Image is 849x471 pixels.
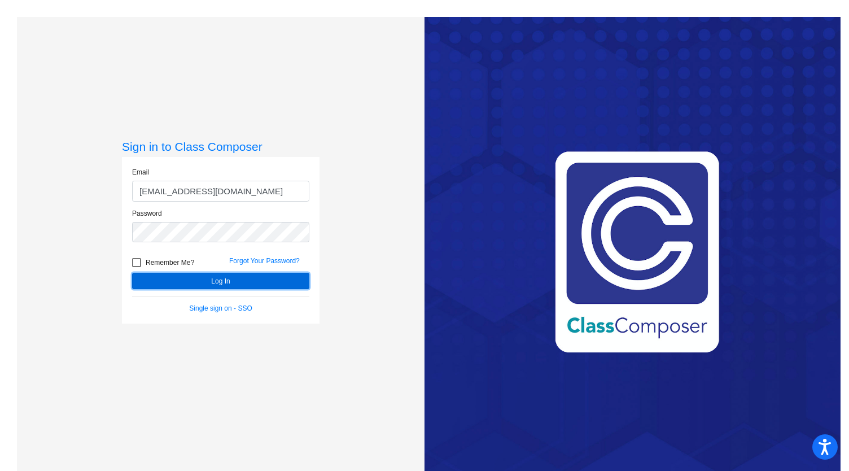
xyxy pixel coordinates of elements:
a: Single sign on - SSO [189,304,252,312]
button: Log In [132,273,309,289]
h3: Sign in to Class Composer [122,139,320,154]
a: Forgot Your Password? [229,257,300,265]
span: Remember Me? [146,256,194,269]
label: Email [132,167,149,177]
label: Password [132,208,162,219]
